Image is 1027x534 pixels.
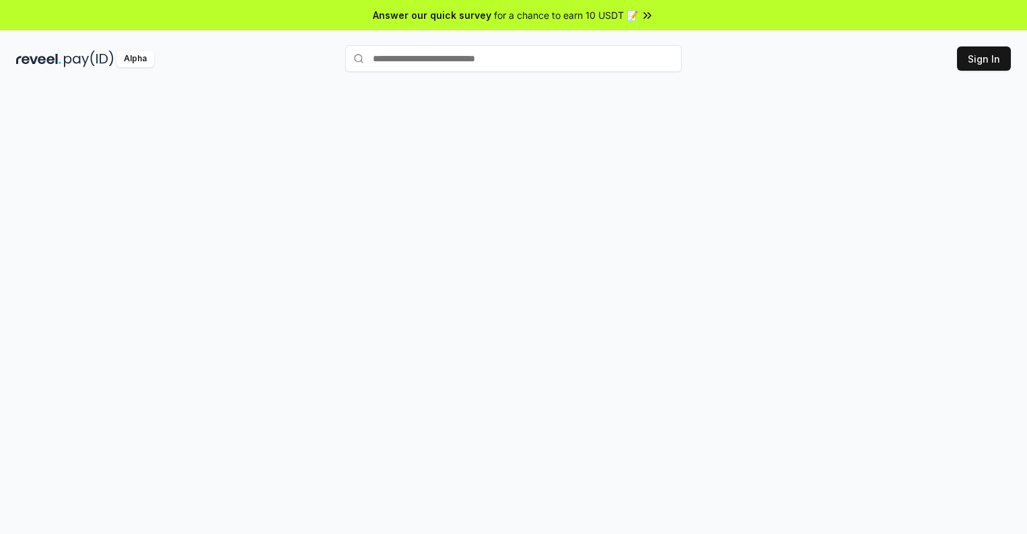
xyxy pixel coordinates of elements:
[494,8,638,22] span: for a chance to earn 10 USDT 📝
[16,51,61,67] img: reveel_dark
[64,51,114,67] img: pay_id
[116,51,154,67] div: Alpha
[957,46,1011,71] button: Sign In
[373,8,491,22] span: Answer our quick survey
